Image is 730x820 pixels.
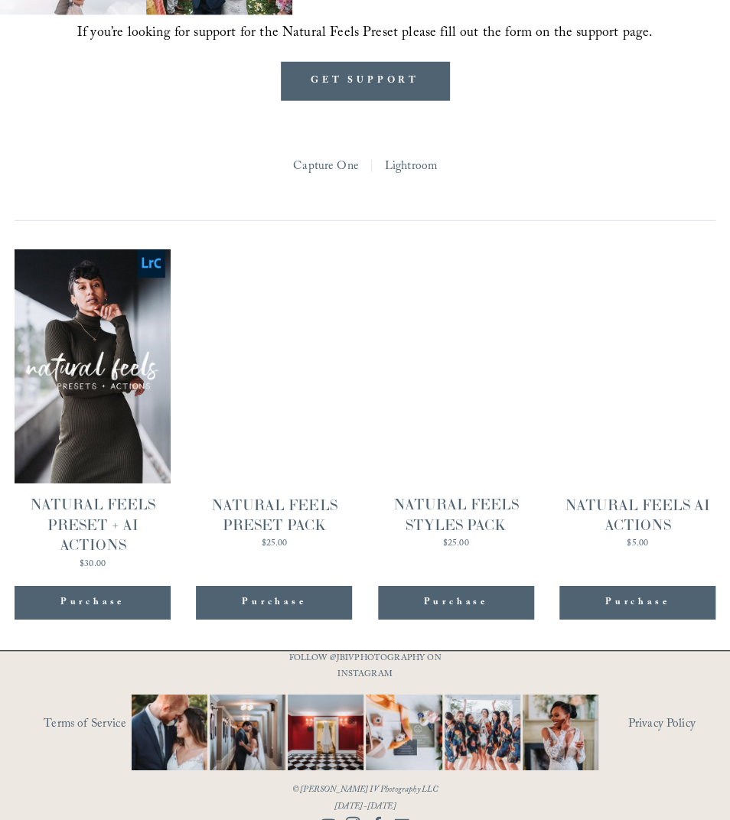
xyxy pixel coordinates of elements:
div: NATURAL FEELS AI ACTIONS [559,495,715,535]
div: $30.00 [15,560,171,569]
a: Privacy Policy [627,714,715,737]
div: $5.00 [559,539,715,548]
div: NATURAL FEELS PRESET + AI ACTIONS [15,494,171,555]
div: Purchase [196,586,352,620]
div: $25.00 [378,539,534,548]
a: GET SUPPORT [281,62,450,100]
img: A lot of couples get nervous in front of the camera and that&rsquo;s completely normal. You&rsquo... [112,695,226,770]
div: NATURAL FEELS STYLES PACK [378,494,534,535]
div: NATURAL FEELS PRESET PACK [196,495,352,535]
img: Not your average dress photo. But then again, you're not here for an average wedding or looking f... [269,695,383,770]
p: FOLLOW @JBIVPHOTOGRAPHY ON INSTAGRAM [278,651,453,684]
div: Purchase [15,586,171,620]
a: NATURAL FEELS PRESET + AI ACTIONS [15,249,171,568]
div: Purchase [242,595,306,610]
img: You can just tell I love this job so much 📷 It&rsquo;s moments like this one that makes all the l... [510,695,611,770]
img: Bring the color, bring the energy! Your special day deserves nothing less. Let the good vibes do ... [425,695,539,770]
a: Lightroom [385,156,437,180]
div: Purchase [378,586,534,620]
em: © [PERSON_NAME] IV Photography LLC [DATE]-[DATE] [292,783,439,815]
img: A quiet hallway. A single kiss. That&rsquo;s all it takes 📷 #RaleighWeddingPhotographer [191,695,305,770]
div: $25.00 [196,539,352,548]
div: Purchase [423,595,487,610]
span: If you’re looking for support for the Natural Feels Preset please fill out the form on the suppor... [77,22,653,45]
a: Terms of Service [44,714,161,737]
div: Purchase [605,595,670,610]
a: Capture One [293,156,359,180]
div: Purchase [559,586,715,620]
a: NATURAL FEELS PRESET PACK [196,249,352,568]
div: Purchase [60,595,125,610]
a: NATURAL FEELS STYLES PACK [378,249,534,568]
span: | [370,156,373,180]
img: Flatlay shots are definitely a must-have for every wedding day. They're an art form of their own.... [347,695,461,770]
a: NATURAL FEELS AI ACTIONS [559,249,715,568]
